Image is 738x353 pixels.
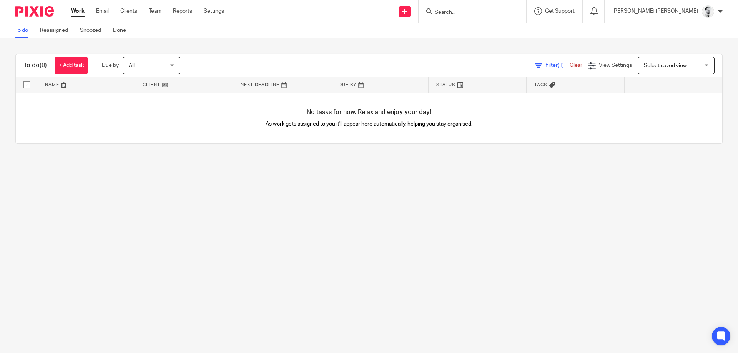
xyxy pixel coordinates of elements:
span: Tags [534,83,547,87]
span: All [129,63,135,68]
a: Work [71,7,85,15]
a: Reports [173,7,192,15]
span: Get Support [545,8,575,14]
span: Select saved view [644,63,687,68]
a: Clear [570,63,582,68]
p: Due by [102,61,119,69]
span: (1) [558,63,564,68]
h1: To do [23,61,47,70]
p: As work gets assigned to you it'll appear here automatically, helping you stay organised. [193,120,546,128]
span: (0) [40,62,47,68]
span: View Settings [599,63,632,68]
img: Mass_2025.jpg [702,5,714,18]
input: Search [434,9,503,16]
a: Email [96,7,109,15]
span: Filter [545,63,570,68]
p: [PERSON_NAME] [PERSON_NAME] [612,7,698,15]
img: Pixie [15,6,54,17]
h4: No tasks for now. Relax and enjoy your day! [16,108,722,116]
a: Settings [204,7,224,15]
a: Snoozed [80,23,107,38]
a: Reassigned [40,23,74,38]
a: To do [15,23,34,38]
a: Team [149,7,161,15]
a: Clients [120,7,137,15]
a: + Add task [55,57,88,74]
a: Done [113,23,132,38]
